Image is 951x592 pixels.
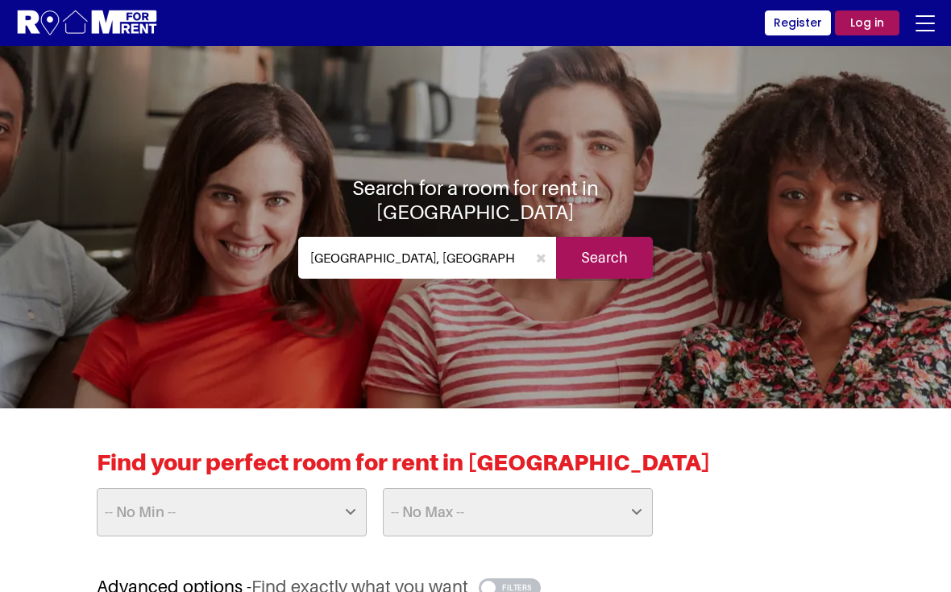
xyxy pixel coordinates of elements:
[765,10,831,35] a: Register
[298,237,526,279] input: Where do you want to live. Search by town or postcode
[835,10,899,35] a: Log in
[97,449,854,488] h2: Find your perfect room for rent in [GEOGRAPHIC_DATA]
[556,237,653,279] input: Search
[16,8,159,38] img: Logo for Room for Rent, featuring a welcoming design with a house icon and modern typography
[298,176,653,224] h1: Search for a room for rent in [GEOGRAPHIC_DATA]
